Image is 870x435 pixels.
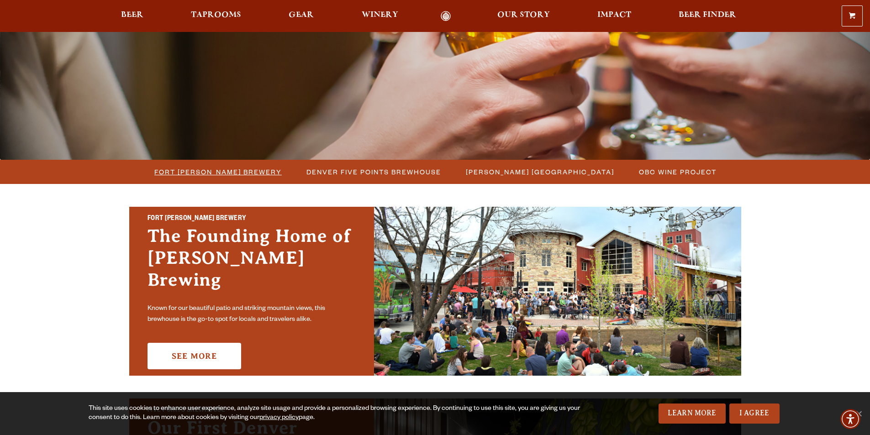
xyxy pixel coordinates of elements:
span: OBC Wine Project [639,165,717,178]
div: This site uses cookies to enhance user experience, analyze site usage and provide a personalized ... [89,404,583,423]
a: Odell Home [429,11,463,21]
a: Impact [591,11,637,21]
h2: Fort [PERSON_NAME] Brewery [148,213,356,225]
span: Beer Finder [679,11,736,19]
a: Fort [PERSON_NAME] Brewery [149,165,286,178]
span: Denver Five Points Brewhouse [306,165,441,178]
p: Known for our beautiful patio and striking mountain views, this brewhouse is the go-to spot for l... [148,304,356,325]
h3: The Founding Home of [PERSON_NAME] Brewing [148,225,356,300]
a: Learn More [659,404,726,424]
a: privacy policy [259,414,299,422]
a: Winery [356,11,404,21]
a: I Agree [729,404,780,424]
div: Accessibility Menu [840,409,860,429]
a: Gear [283,11,320,21]
span: Impact [597,11,631,19]
a: Beer Finder [673,11,742,21]
span: Taprooms [191,11,241,19]
img: Fort Collins Brewery & Taproom' [374,207,741,376]
a: See More [148,343,241,369]
span: Winery [362,11,398,19]
span: [PERSON_NAME] [GEOGRAPHIC_DATA] [466,165,614,178]
a: Taprooms [185,11,247,21]
span: Beer [121,11,143,19]
a: Beer [115,11,149,21]
a: Our Story [491,11,556,21]
a: [PERSON_NAME] [GEOGRAPHIC_DATA] [460,165,619,178]
span: Our Story [497,11,550,19]
a: Denver Five Points Brewhouse [301,165,446,178]
span: Gear [289,11,314,19]
a: OBC Wine Project [633,165,721,178]
span: Fort [PERSON_NAME] Brewery [154,165,282,178]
